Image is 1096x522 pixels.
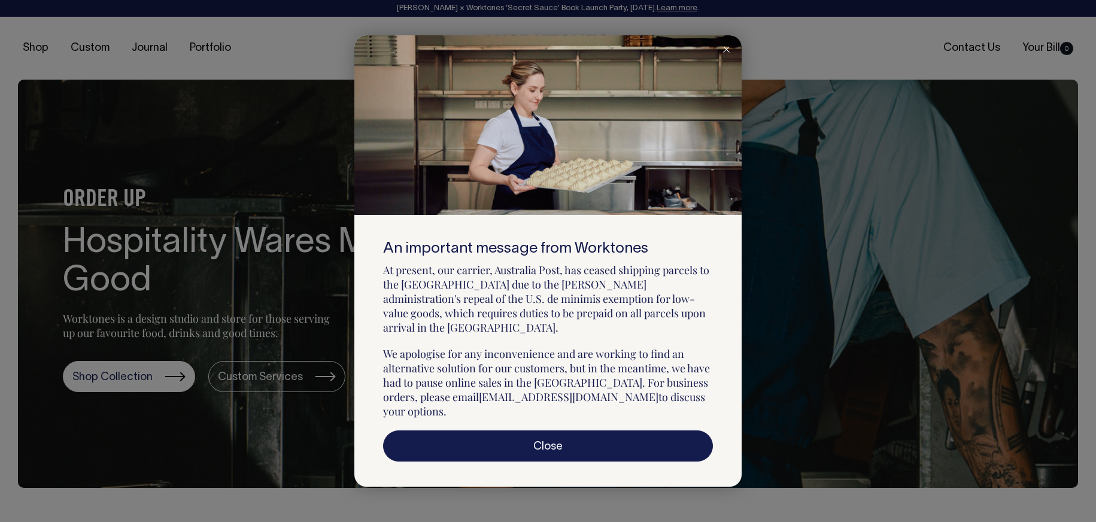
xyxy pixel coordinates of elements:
h6: An important message from Worktones [383,241,713,257]
a: Close [383,430,713,462]
p: We apologise for any inconvenience and are working to find an alternative solution for our custom... [383,347,713,418]
img: Snowy mountain peak at sunrise [354,35,742,215]
p: At present, our carrier, Australia Post, has ceased shipping parcels to the [GEOGRAPHIC_DATA] due... [383,263,713,335]
a: [EMAIL_ADDRESS][DOMAIN_NAME] [479,390,658,404]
